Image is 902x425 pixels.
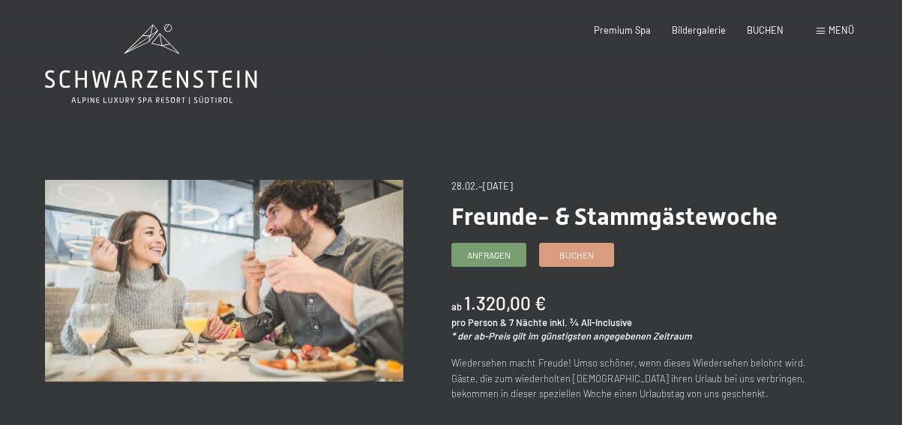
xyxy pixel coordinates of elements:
span: 7 Nächte [509,316,547,328]
span: Freunde- & Stammgästewoche [451,202,778,231]
span: inkl. ¾ All-Inclusive [550,316,632,328]
span: ab [451,301,462,313]
span: Anfragen [467,249,511,262]
span: Buchen [559,249,594,262]
a: Anfragen [452,244,526,266]
img: Freunde- & Stammgästewoche [45,180,403,382]
em: * der ab-Preis gilt im günstigsten angegebenen Zeitraum [451,330,692,342]
a: Buchen [540,244,613,266]
span: 28.02.–[DATE] [451,180,513,192]
span: pro Person & [451,316,507,328]
b: 1.320,00 € [464,292,546,314]
a: BUCHEN [747,24,784,36]
a: Bildergalerie [672,24,726,36]
p: Wiedersehen macht Freude! Umso schöner, wenn dieses Wiedersehen belohnt wird. Gäste, die zum wied... [451,355,810,401]
span: Menü [829,24,854,36]
a: Premium Spa [594,24,651,36]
